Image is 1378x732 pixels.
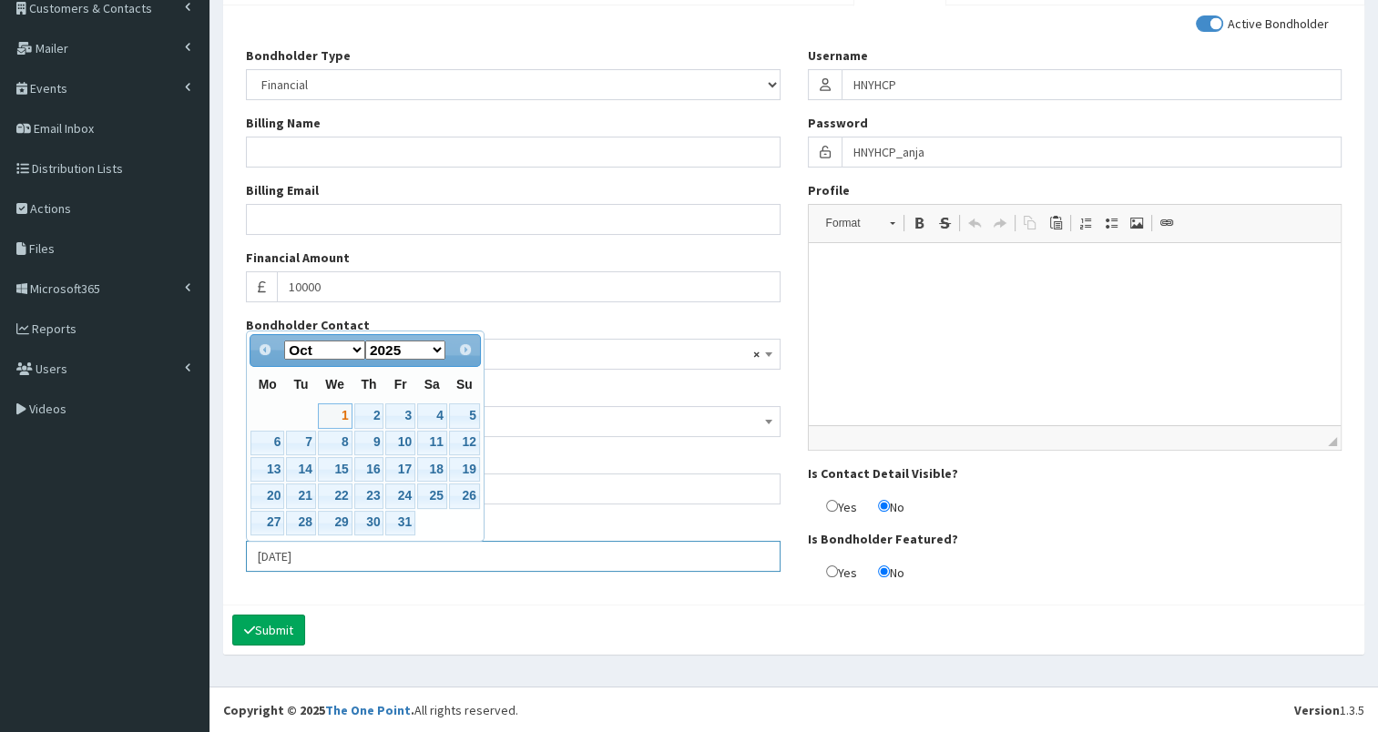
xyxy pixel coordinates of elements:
[1098,211,1124,235] a: Insert/Remove Bulleted List
[753,341,760,367] span: ×
[246,339,781,370] span: Anja Hazebroek
[453,337,478,362] a: Next
[250,483,284,508] a: 20
[30,80,67,97] span: Events
[808,181,850,199] label: Profile
[417,483,447,508] a: 25
[1328,437,1337,446] span: Drag to resize
[826,500,838,512] input: Yes
[36,40,68,56] span: Mailer
[232,615,305,646] button: Submit
[456,377,473,391] span: Sunday
[258,342,272,357] span: Prev
[293,377,308,391] span: Tuesday
[354,403,384,428] a: 2
[417,403,447,428] a: 4
[325,702,411,718] a: The One Point
[808,464,958,483] label: Is Contact Detail Visible?
[354,511,384,535] a: 30
[385,431,414,455] a: 10
[246,316,370,334] label: Bondholder Contact
[286,457,315,482] a: 14
[325,377,344,391] span: Wednesday
[286,431,315,455] a: 7
[223,702,414,718] strong: Copyright © 2025 .
[259,377,277,391] span: Monday
[878,500,890,512] input: No
[30,200,71,217] span: Actions
[250,431,284,455] a: 6
[385,511,414,535] a: 31
[808,562,857,582] label: Yes
[258,341,769,367] span: Anja Hazebroek
[1196,17,1329,30] label: Active Bondholder
[809,243,1342,425] iframe: Rich Text Editor, profile
[286,483,315,508] a: 21
[1073,211,1098,235] a: Insert/Remove Numbered List
[246,249,350,267] label: Financial Amount
[417,457,447,482] a: 18
[1017,211,1043,235] a: Copy (Ctrl+C)
[1154,211,1179,235] a: Link (Ctrl+L)
[878,565,890,577] input: No
[458,342,473,357] span: Next
[860,562,904,582] label: No
[250,511,284,535] a: 27
[246,181,319,199] label: Billing Email
[932,211,957,235] a: Strike Through
[1124,211,1149,235] a: Image
[860,496,904,516] label: No
[246,114,321,132] label: Billing Name
[962,211,987,235] a: Undo (Ctrl+Z)
[354,431,384,455] a: 9
[361,377,376,391] span: Thursday
[987,211,1013,235] a: Redo (Ctrl+Y)
[826,565,838,577] input: Yes
[449,457,480,482] a: 19
[32,160,123,177] span: Distribution Lists
[424,377,440,391] span: Saturday
[29,240,55,257] span: Files
[417,431,447,455] a: 11
[816,210,904,236] a: Format
[252,337,278,362] a: Prev
[1294,701,1364,719] div: 1.3.5
[30,280,100,297] span: Microsoft365
[318,483,352,508] a: 22
[808,496,857,516] label: Yes
[817,211,881,235] span: Format
[318,403,352,428] a: 1
[32,320,77,337] span: Reports
[449,431,480,455] a: 12
[1043,211,1068,235] a: Paste (Ctrl+V)
[29,401,66,417] span: Videos
[1294,702,1340,718] b: Version
[385,457,414,482] a: 17
[808,530,958,548] label: Is Bondholder Featured?
[354,457,384,482] a: 16
[246,46,351,65] label: Bondholder Type
[34,120,94,137] span: Email Inbox
[808,46,868,65] label: Username
[449,403,480,428] a: 5
[808,114,868,132] label: Password
[449,483,480,508] a: 26
[318,457,352,482] a: 15
[318,511,352,535] a: 29
[36,361,67,377] span: Users
[318,431,352,455] a: 8
[286,511,315,535] a: 28
[385,403,414,428] a: 3
[394,377,407,391] span: Friday
[906,211,932,235] a: Bold (Ctrl+B)
[354,483,384,508] a: 23
[250,457,284,482] a: 13
[385,483,414,508] a: 24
